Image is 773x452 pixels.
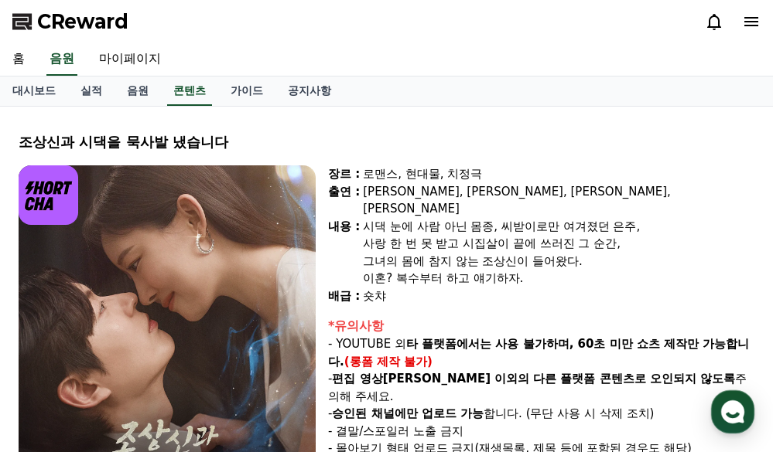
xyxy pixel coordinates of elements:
[46,43,77,76] a: 음원
[328,370,754,405] p: - 주의해 주세요.
[328,337,749,369] strong: 타 플랫폼에서는 사용 불가하며, 60초 미만 쇼츠 제작만 가능합니다.
[37,9,128,34] span: CReward
[12,9,128,34] a: CReward
[533,372,735,386] strong: 다른 플랫폼 콘텐츠로 오인되지 않도록
[328,335,754,370] p: - YOUTUBE 외
[328,423,754,440] p: - 결말/스포일러 노출 금지
[68,76,115,106] a: 실적
[344,355,433,369] strong: (롱폼 제작 불가)
[332,406,484,420] strong: 승인된 채널에만 업로드 가능
[328,317,754,335] div: *유의사항
[328,183,360,218] div: 출연 :
[87,43,173,76] a: 마이페이지
[167,76,212,106] a: 콘텐츠
[363,218,754,236] div: 시댁 눈에 사람 아닌 몸종, 씨받이로만 여겨졌던 은주,
[363,287,754,305] div: 숏챠
[363,270,754,287] div: 이혼? 복수부터 하고 얘기하자.
[218,76,275,106] a: 가이드
[328,165,360,183] div: 장르 :
[328,287,360,305] div: 배급 :
[115,76,161,106] a: 음원
[19,165,78,225] img: logo
[328,405,754,423] p: - 합니다. (무단 사용 시 삭제 조치)
[328,218,360,287] div: 내용 :
[363,183,754,218] div: [PERSON_NAME], [PERSON_NAME], [PERSON_NAME], [PERSON_NAME]
[363,253,754,270] div: 그녀의 몸에 참지 않는 조상신이 들어왔다.
[363,165,754,183] div: 로맨스, 현대물, 치정극
[275,76,344,106] a: 공지사항
[19,131,754,153] div: 조상신과 시댁을 묵사발 냈습니다
[332,372,529,386] strong: 편집 영상[PERSON_NAME] 이외의
[363,235,754,253] div: 사랑 한 번 못 받고 시집살이 끝에 쓰러진 그 순간,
